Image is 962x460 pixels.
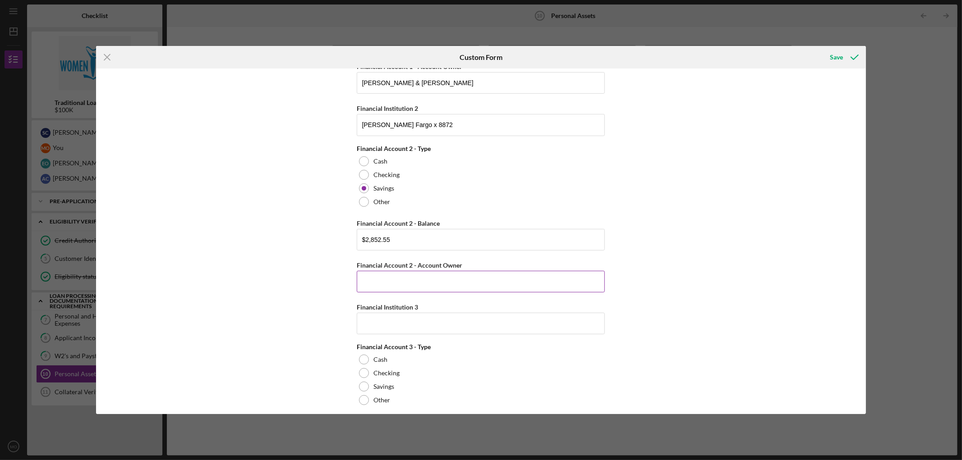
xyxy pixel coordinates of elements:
[460,53,502,61] h6: Custom Form
[821,48,866,66] button: Save
[373,158,387,165] label: Cash
[357,303,418,311] label: Financial Institution 3
[373,185,394,192] label: Savings
[357,105,418,112] label: Financial Institution 2
[373,383,394,390] label: Savings
[357,219,440,227] label: Financial Account 2 - Balance
[373,171,400,178] label: Checking
[830,48,843,66] div: Save
[357,145,605,152] div: Financial Account 2 - Type
[357,261,462,269] label: Financial Account 2 - Account Owner
[357,343,605,351] div: Financial Account 3 - Type
[373,396,390,404] label: Other
[373,369,400,377] label: Checking
[373,356,387,363] label: Cash
[373,198,390,205] label: Other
